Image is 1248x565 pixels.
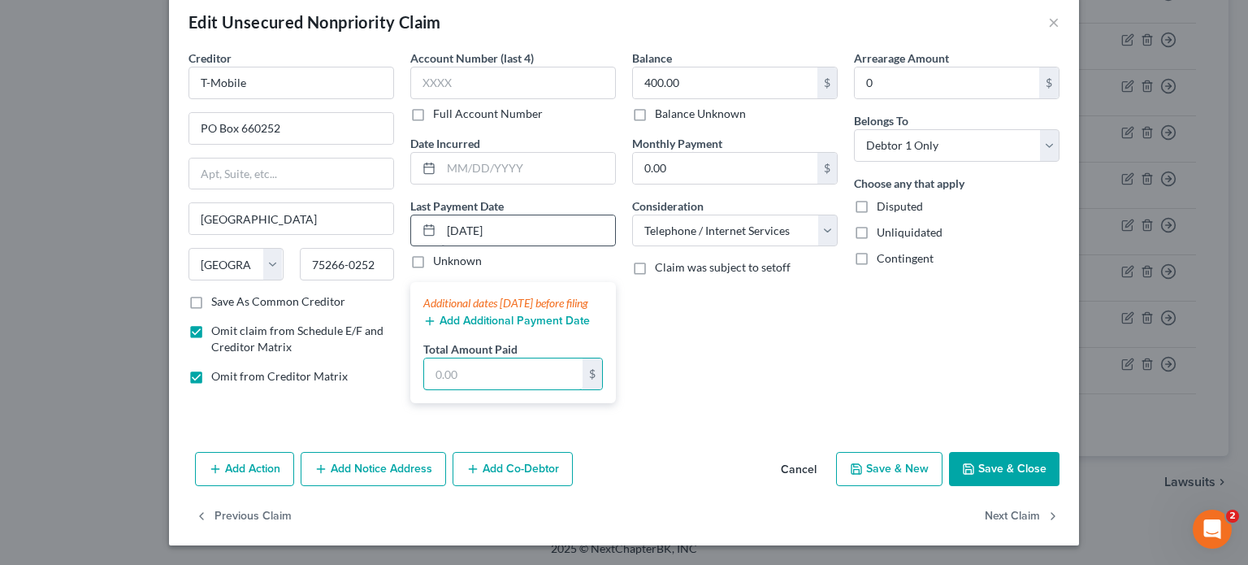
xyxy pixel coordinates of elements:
[188,67,394,99] input: Search creditor by name...
[985,499,1059,533] button: Next Claim
[188,51,232,65] span: Creditor
[189,159,393,189] input: Apt, Suite, etc...
[632,135,722,152] label: Monthly Payment
[633,153,817,184] input: 0.00
[633,67,817,98] input: 0.00
[195,499,292,533] button: Previous Claim
[410,135,480,152] label: Date Incurred
[877,199,923,213] span: Disputed
[949,452,1059,486] button: Save & Close
[441,215,615,246] input: MM/DD/YYYY
[211,324,383,354] span: Omit claim from Schedule E/F and Creditor Matrix
[655,260,791,274] span: Claim was subject to setoff
[854,114,908,128] span: Belongs To
[1048,12,1059,32] button: ×
[854,50,949,67] label: Arrearage Amount
[188,11,441,33] div: Edit Unsecured Nonpriority Claim
[424,359,583,389] input: 0.00
[410,50,534,67] label: Account Number (last 4)
[854,175,964,192] label: Choose any that apply
[855,67,1039,98] input: 0.00
[441,153,615,184] input: MM/DD/YYYY
[1226,510,1239,523] span: 2
[433,253,482,269] label: Unknown
[301,452,446,486] button: Add Notice Address
[632,198,704,215] label: Consideration
[211,369,348,383] span: Omit from Creditor Matrix
[423,341,518,358] label: Total Amount Paid
[423,295,603,311] div: Additional dates [DATE] before filing
[410,67,616,99] input: XXXX
[453,452,573,486] button: Add Co-Debtor
[877,251,934,265] span: Contingent
[817,153,837,184] div: $
[300,248,395,280] input: Enter zip...
[817,67,837,98] div: $
[189,203,393,234] input: Enter city...
[189,113,393,144] input: Enter address...
[1039,67,1059,98] div: $
[423,315,590,328] button: Add Additional Payment Date
[410,198,504,215] label: Last Payment Date
[632,50,672,67] label: Balance
[1193,510,1232,549] iframe: Intercom live chat
[211,293,345,310] label: Save As Common Creditor
[877,225,942,239] span: Unliquidated
[768,454,830,486] button: Cancel
[433,106,543,122] label: Full Account Number
[195,452,294,486] button: Add Action
[583,359,602,389] div: $
[836,452,942,486] button: Save & New
[655,106,746,122] label: Balance Unknown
